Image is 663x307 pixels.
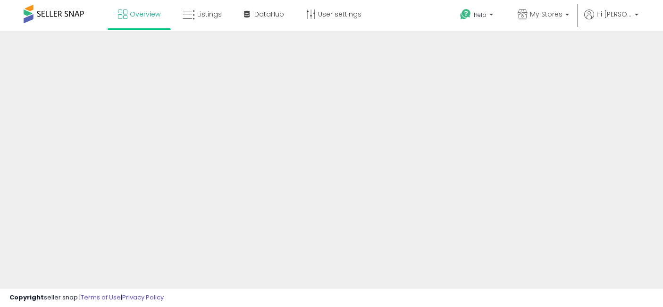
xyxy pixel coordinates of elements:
[9,293,164,302] div: seller snap | |
[596,9,632,19] span: Hi [PERSON_NAME]
[474,11,487,19] span: Help
[460,9,471,20] i: Get Help
[453,1,503,31] a: Help
[584,9,638,31] a: Hi [PERSON_NAME]
[122,293,164,302] a: Privacy Policy
[530,9,562,19] span: My Stores
[130,9,160,19] span: Overview
[197,9,222,19] span: Listings
[9,293,44,302] strong: Copyright
[254,9,284,19] span: DataHub
[81,293,121,302] a: Terms of Use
